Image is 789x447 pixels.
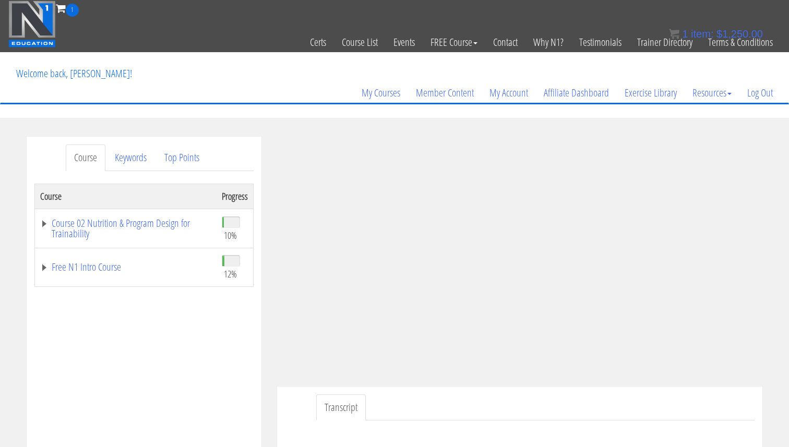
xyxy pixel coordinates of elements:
[739,68,781,118] a: Log Out
[56,1,79,15] a: 1
[525,17,571,68] a: Why N1?
[8,1,56,47] img: n1-education
[536,68,617,118] a: Affiliate Dashboard
[617,68,685,118] a: Exercise Library
[669,29,679,39] img: icon11.png
[571,17,629,68] a: Testimonials
[316,394,366,421] a: Transcript
[354,68,408,118] a: My Courses
[691,28,713,40] span: item:
[66,4,79,17] span: 1
[302,17,334,68] a: Certs
[106,144,155,171] a: Keywords
[66,144,105,171] a: Course
[224,268,237,280] span: 12%
[224,229,237,241] span: 10%
[217,184,254,209] th: Progress
[682,28,688,40] span: 1
[334,17,386,68] a: Course List
[8,53,140,94] p: Welcome back, [PERSON_NAME]!
[408,68,482,118] a: Member Content
[482,68,536,118] a: My Account
[716,28,722,40] span: $
[485,17,525,68] a: Contact
[629,17,700,68] a: Trainer Directory
[716,28,763,40] bdi: 1,250.00
[40,218,211,239] a: Course 02 Nutrition & Program Design for Trainability
[423,17,485,68] a: FREE Course
[35,184,217,209] th: Course
[386,17,423,68] a: Events
[700,17,781,68] a: Terms & Conditions
[40,262,211,272] a: Free N1 Intro Course
[156,144,208,171] a: Top Points
[669,28,763,40] a: 1 item: $1,250.00
[685,68,739,118] a: Resources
